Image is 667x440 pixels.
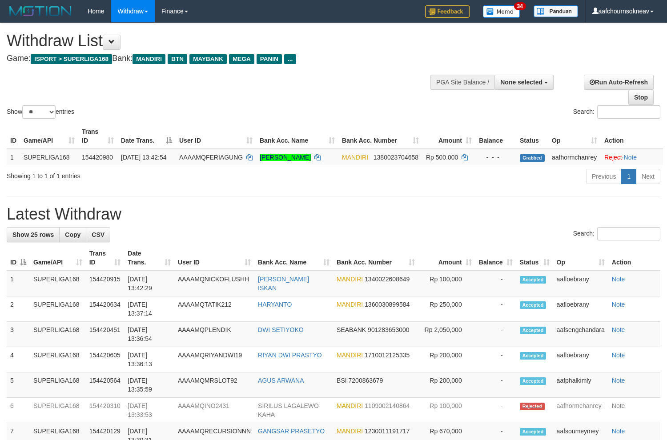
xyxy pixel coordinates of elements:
[333,245,418,271] th: Bank Acc. Number: activate to sort column ascending
[174,271,254,296] td: AAAAMQNICKOFLUSHH
[337,377,347,384] span: BSI
[86,372,125,398] td: 154420564
[174,398,254,423] td: AAAAMQINO2431
[365,301,410,308] span: Copy 1360030899584 to clipboard
[494,75,554,90] button: None selected
[30,271,86,296] td: SUPERLIGA168
[258,428,325,435] a: GANGSAR PRASETYO
[368,326,409,333] span: Copy 901283653000 to clipboard
[121,154,166,161] span: [DATE] 13:42:54
[257,54,282,64] span: PANIN
[548,124,601,149] th: Op: activate to sort column ascending
[624,154,637,161] a: Note
[22,105,56,119] select: Showentries
[258,301,292,308] a: HARYANTO
[30,372,86,398] td: SUPERLIGA168
[365,402,410,409] span: Copy 1109002140864 to clipboard
[7,398,30,423] td: 6
[7,227,60,242] a: Show 25 rows
[342,154,368,161] span: MANDIRI
[553,271,608,296] td: aafloebrany
[553,245,608,271] th: Op: activate to sort column ascending
[124,372,174,398] td: [DATE] 13:35:59
[337,428,363,435] span: MANDIRI
[20,124,78,149] th: Game/API: activate to sort column ascending
[418,322,475,347] td: Rp 2,050,000
[418,271,475,296] td: Rp 100,000
[612,326,625,333] a: Note
[534,5,578,17] img: panduan.png
[374,154,418,161] span: Copy 1380023704658 to clipboard
[86,322,125,347] td: 154420451
[254,245,333,271] th: Bank Acc. Name: activate to sort column ascending
[418,372,475,398] td: Rp 200,000
[430,75,494,90] div: PGA Site Balance /
[12,231,54,238] span: Show 25 rows
[586,169,622,184] a: Previous
[514,2,526,10] span: 34
[520,327,546,334] span: Accepted
[628,90,654,105] a: Stop
[86,245,125,271] th: Trans ID: activate to sort column ascending
[7,271,30,296] td: 1
[337,402,363,409] span: MANDIRI
[7,322,30,347] td: 3
[365,428,410,435] span: Copy 1230011191717 to clipboard
[338,124,422,149] th: Bank Acc. Number: activate to sort column ascending
[418,296,475,322] td: Rp 250,000
[612,276,625,283] a: Note
[612,428,625,435] a: Note
[124,245,174,271] th: Date Trans.: activate to sort column ascending
[475,398,516,423] td: -
[7,4,74,18] img: MOTION_logo.png
[573,227,660,240] label: Search:
[31,54,112,64] span: ISPORT > SUPERLIGA168
[604,154,622,161] a: Reject
[7,105,74,119] label: Show entries
[573,105,660,119] label: Search:
[475,271,516,296] td: -
[30,347,86,372] td: SUPERLIGA168
[365,352,410,359] span: Copy 1710012125335 to clipboard
[520,428,546,436] span: Accepted
[7,205,660,223] h1: Latest Withdraw
[7,54,436,63] h4: Game: Bank:
[30,296,86,322] td: SUPERLIGA168
[337,326,366,333] span: SEABANK
[258,326,304,333] a: DWI SETIYOKO
[168,54,187,64] span: BTN
[425,5,470,18] img: Feedback.jpg
[7,32,436,50] h1: Withdraw List
[612,352,625,359] a: Note
[553,372,608,398] td: aafphalkimly
[418,398,475,423] td: Rp 100,000
[553,322,608,347] td: aafsengchandara
[7,245,30,271] th: ID: activate to sort column descending
[7,347,30,372] td: 4
[520,276,546,284] span: Accepted
[229,54,254,64] span: MEGA
[520,301,546,309] span: Accepted
[124,296,174,322] td: [DATE] 13:37:14
[584,75,654,90] a: Run Auto-Refresh
[337,301,363,308] span: MANDIRI
[258,352,322,359] a: RIYAN DWI PRASTYO
[7,149,20,165] td: 1
[365,276,410,283] span: Copy 1340022608649 to clipboard
[520,377,546,385] span: Accepted
[86,296,125,322] td: 154420634
[260,154,311,161] a: [PERSON_NAME]
[553,347,608,372] td: aafloebrany
[475,245,516,271] th: Balance: activate to sort column ascending
[124,322,174,347] td: [DATE] 13:36:54
[418,245,475,271] th: Amount: activate to sort column ascending
[601,149,663,165] td: ·
[636,169,660,184] a: Next
[479,153,513,162] div: - - -
[124,271,174,296] td: [DATE] 13:42:29
[65,231,80,238] span: Copy
[92,231,104,238] span: CSV
[621,169,636,184] a: 1
[612,301,625,308] a: Note
[258,377,304,384] a: AGUS ARWANA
